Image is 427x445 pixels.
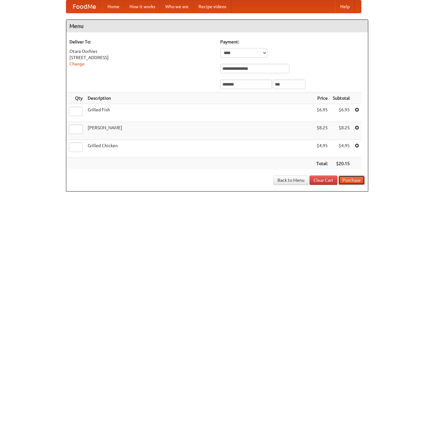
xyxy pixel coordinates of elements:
[314,104,330,122] td: $6.95
[220,39,365,45] h5: Payment:
[314,92,330,104] th: Price
[85,140,314,158] td: Grilled Chicken
[69,61,85,66] a: Change
[330,92,352,104] th: Subtotal
[69,54,214,61] div: [STREET_ADDRESS]
[314,122,330,140] td: $8.25
[66,20,368,32] h4: Menu
[85,92,314,104] th: Description
[69,48,214,54] div: Otara Oorhies
[330,104,352,122] td: $6.95
[194,0,231,13] a: Recipe videos
[314,140,330,158] td: $4.95
[85,104,314,122] td: Grilled Fish
[124,0,160,13] a: How it works
[160,0,194,13] a: Who we are
[66,92,85,104] th: Qty
[338,175,365,185] button: Purchase
[335,0,355,13] a: Help
[102,0,124,13] a: Home
[330,140,352,158] td: $4.95
[309,175,337,185] a: Clear Cart
[69,39,214,45] h5: Deliver To:
[85,122,314,140] td: [PERSON_NAME]
[330,158,352,170] th: $20.15
[314,158,330,170] th: Total:
[273,175,309,185] a: Back to Menu
[330,122,352,140] td: $8.25
[66,0,102,13] a: FoodMe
